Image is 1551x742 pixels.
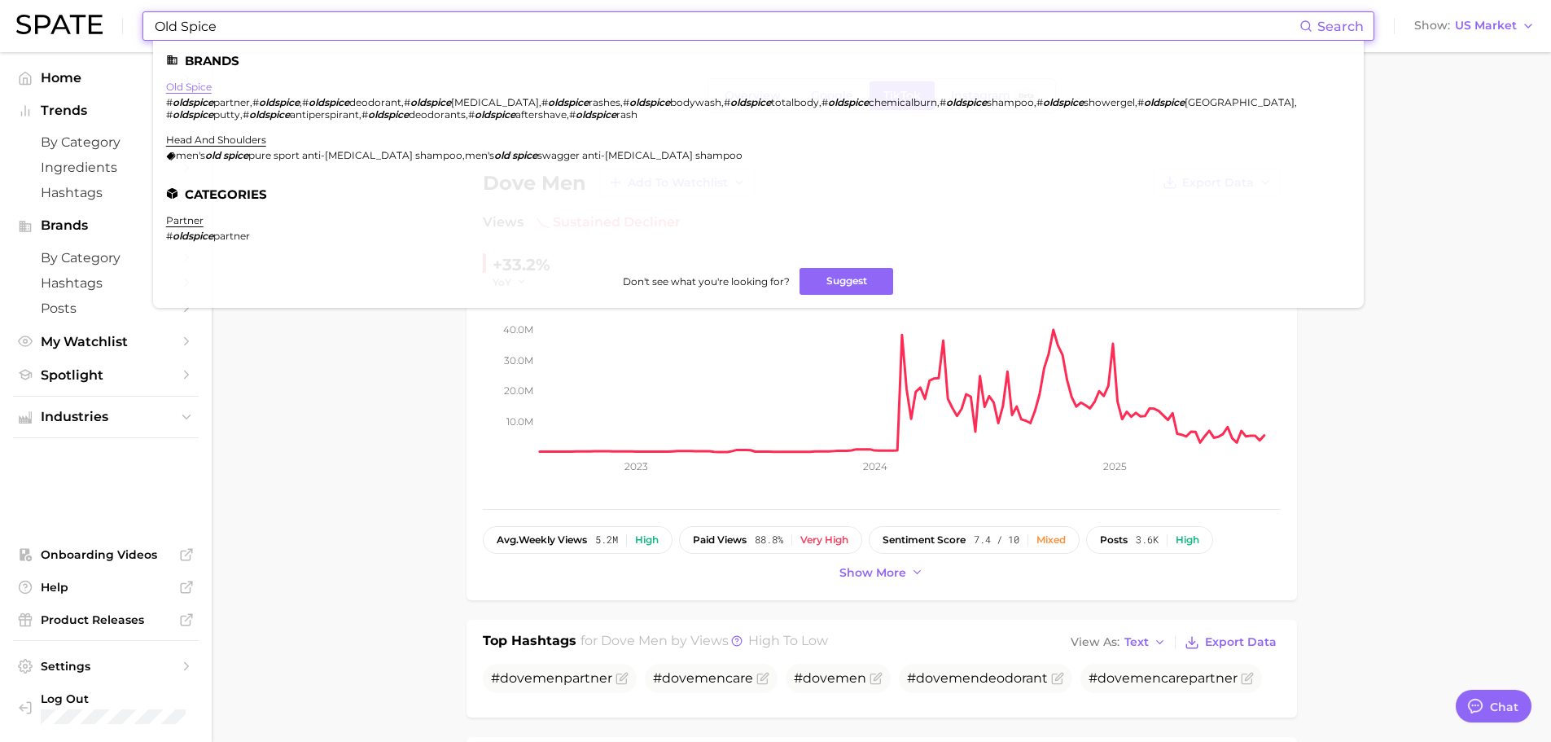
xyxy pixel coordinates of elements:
button: Industries [13,405,199,429]
span: # partner [491,670,612,686]
span: Onboarding Videos [41,547,171,562]
span: View As [1071,638,1119,647]
div: High [1176,534,1199,546]
div: Mixed [1036,534,1066,546]
span: Trends [41,103,171,118]
span: [GEOGRAPHIC_DATA] [1185,96,1295,108]
a: Help [13,575,199,599]
button: Suggest [800,268,893,295]
span: men's [176,149,205,161]
span: # [569,108,576,121]
em: oldspice [309,96,349,108]
span: chemicalburn [869,96,937,108]
em: oldspice [410,96,451,108]
a: old spice [166,81,212,93]
span: men [949,670,979,686]
tspan: 40.0m [503,323,533,336]
em: oldspice [946,96,987,108]
span: swagger anti-[MEDICAL_DATA] shampoo [537,149,743,161]
span: men's [465,149,494,161]
em: oldspice [1144,96,1185,108]
span: Posts [41,301,171,316]
span: dove [662,670,694,686]
tspan: 2024 [863,460,887,472]
span: partner [213,96,250,108]
span: # [166,96,173,108]
div: , [166,149,743,161]
span: Don't see what you're looking for? [623,275,790,288]
span: men [532,670,563,686]
div: , , , , , , , , , , , , , , , [166,96,1331,121]
a: by Category [13,245,199,270]
span: Hashtags [41,185,171,200]
span: rashes [589,96,620,108]
span: 88.8% [755,534,783,546]
em: oldspice [249,108,290,121]
a: by Category [13,130,199,155]
span: 3.6k [1136,534,1159,546]
tspan: 2025 [1103,460,1127,472]
em: oldspice [173,96,213,108]
a: Product Releases [13,608,199,632]
span: Help [41,580,171,595]
a: Posts [13,296,199,321]
em: oldspice [629,96,670,108]
em: oldspice [730,96,771,108]
span: # [302,96,309,108]
span: # [243,108,249,121]
em: oldspice [173,230,213,242]
em: old [205,149,221,161]
span: Show [1414,21,1450,30]
span: # carepartner [1089,670,1238,686]
span: Settings [41,659,171,674]
span: dove men [601,633,668,648]
em: oldspice [828,96,869,108]
a: head and shoulders [166,134,266,146]
span: Search [1317,19,1364,34]
span: Text [1124,638,1149,647]
button: Export Data [1181,631,1280,654]
span: Spotlight [41,367,171,383]
span: Ingredients [41,160,171,175]
span: US Market [1455,21,1517,30]
em: old [494,149,510,161]
span: dove [1098,670,1130,686]
a: Spotlight [13,362,199,388]
span: # care [653,670,753,686]
button: avg.weekly views5.2mHigh [483,526,673,554]
span: by Category [41,134,171,150]
a: Onboarding Videos [13,542,199,567]
em: oldspice [259,96,300,108]
span: # [404,96,410,108]
tspan: 30.0m [504,354,533,367]
span: # [623,96,629,108]
span: [MEDICAL_DATA] [451,96,539,108]
span: high to low [748,633,828,648]
button: Flag as miscategorized or irrelevant [616,672,629,685]
tspan: 2023 [624,460,647,472]
abbr: average [497,533,519,546]
span: dove [916,670,949,686]
em: oldspice [548,96,589,108]
em: oldspice [368,108,409,121]
span: Product Releases [41,612,171,627]
span: # [166,230,173,242]
span: # [541,96,548,108]
a: partner [166,214,204,226]
span: men [694,670,725,686]
button: Flag as miscategorized or irrelevant [870,672,883,685]
span: 5.2m [595,534,618,546]
em: oldspice [576,108,616,121]
h2: for by Views [581,631,828,654]
button: Trends [13,99,199,123]
span: # [166,108,173,121]
span: by Category [41,250,171,266]
span: antiperspirant [290,108,359,121]
div: Very high [800,534,848,546]
span: Hashtags [41,275,171,291]
span: # [468,108,475,121]
span: posts [1100,534,1128,546]
span: weekly views [497,534,587,546]
button: posts3.6kHigh [1086,526,1213,554]
span: men [835,670,866,686]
